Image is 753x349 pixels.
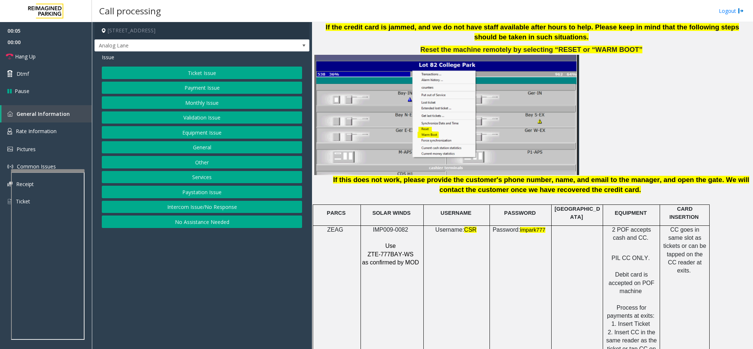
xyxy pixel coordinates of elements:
span: Username: [435,227,464,233]
button: Payment Issue [102,82,302,94]
span: Debit card is accepted on POF machine [609,271,655,294]
span: Issue [102,53,114,61]
button: General [102,141,302,154]
img: 'icon' [7,198,12,205]
span: If the credit card is jammed, and we do not have staff available after hours to help. Please keep... [326,23,739,41]
span: Common Issues [17,163,56,170]
img: 'icon' [7,128,12,135]
button: Ticket Issue [102,67,302,79]
span: We will contact the customer once we have recovered the credit card. [440,176,749,193]
span: 1. Insert Ticket [612,321,650,327]
span: ZTE-777BAY-WS [367,251,413,257]
span: i [520,227,521,233]
span: 2 POF accepts cash and CC. [612,227,651,241]
button: Equipment Issue [102,126,302,139]
span: Hang Up [15,53,36,60]
button: Validation Issue [102,111,302,124]
span: [GEOGRAPHIC_DATA] [555,206,600,220]
span: CSR [464,227,477,233]
span: Use [385,243,395,249]
span: ZEAG [327,227,343,233]
span: Process for payments at exits: [607,305,655,319]
img: 'icon' [7,164,13,170]
h4: [STREET_ADDRESS] [94,22,309,39]
button: Services [102,171,302,184]
span: CARD INSERTION [669,206,699,220]
span: Dtmf [17,70,29,78]
a: Logout [719,7,744,15]
span: SOLAR WINDS [372,210,410,216]
span: PASSWORD [504,210,536,216]
img: 'icon' [7,111,13,117]
button: Paystation Issue [102,186,302,198]
img: logout [738,7,744,15]
img: 'icon' [7,147,13,152]
span: Rate Information [16,128,57,135]
button: Intercom Issue/No Response [102,201,302,213]
span: Pause [15,87,29,95]
span: EQUIPMENT [615,210,647,216]
button: No Assistance Needed [102,216,302,228]
h3: Call processing [96,2,165,20]
span: Reset the machine remotely by selecting “RESET or “WARM BOOT” [420,46,642,53]
button: Other [102,156,302,168]
span: as confirmed by MOD [362,259,419,266]
span: PARCS [327,210,345,216]
span: PIL CC ONLY. [612,255,650,261]
img: 'icon' [7,182,12,186]
span: USERNAME [441,210,471,216]
button: Monthly Issue [102,96,302,109]
span: Analog Lane [95,40,266,51]
span: Pictures [17,146,36,153]
span: Password: [492,227,520,233]
span: CC goes in same slot as tickets or can be tapped on the CC reader at exits. [663,227,706,274]
span: IMP009-0082 [373,227,408,233]
a: General Information [1,105,92,122]
img: 6a5207beee5048beaeece4d904780550.jpg [315,55,579,175]
span: General Information [17,110,70,117]
span: If this does not work, please provide the customer's phone number, name, and email to the manager... [333,176,724,184]
span: mpark777 [521,227,545,233]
